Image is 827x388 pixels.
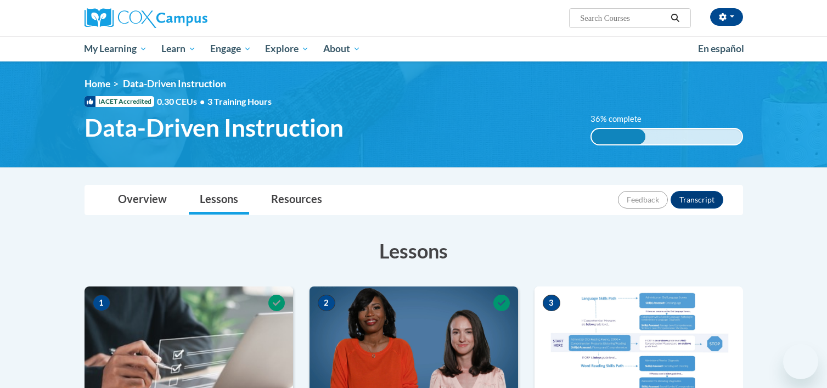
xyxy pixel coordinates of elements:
[207,96,272,106] span: 3 Training Hours
[85,96,154,107] span: IACET Accredited
[579,12,667,25] input: Search Courses
[157,95,207,108] span: 0.30 CEUs
[260,185,333,215] a: Resources
[543,295,560,311] span: 3
[667,12,683,25] button: Search
[85,113,344,142] span: Data-Driven Instruction
[200,96,205,106] span: •
[318,295,335,311] span: 2
[85,78,110,89] a: Home
[783,344,818,379] iframe: Button to launch messaging window
[85,8,293,28] a: Cox Campus
[154,36,203,61] a: Learn
[671,191,723,209] button: Transcript
[68,36,760,61] div: Main menu
[161,42,196,55] span: Learn
[85,237,743,265] h3: Lessons
[265,42,309,55] span: Explore
[85,8,207,28] img: Cox Campus
[123,78,226,89] span: Data-Driven Instruction
[316,36,368,61] a: About
[203,36,258,61] a: Engage
[210,42,251,55] span: Engage
[691,37,751,60] a: En español
[258,36,316,61] a: Explore
[592,129,645,144] div: 36% complete
[323,42,361,55] span: About
[189,185,249,215] a: Lessons
[107,185,178,215] a: Overview
[77,36,155,61] a: My Learning
[93,295,110,311] span: 1
[590,113,654,125] label: 36% complete
[710,8,743,26] button: Account Settings
[698,43,744,54] span: En español
[84,42,147,55] span: My Learning
[618,191,668,209] button: Feedback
